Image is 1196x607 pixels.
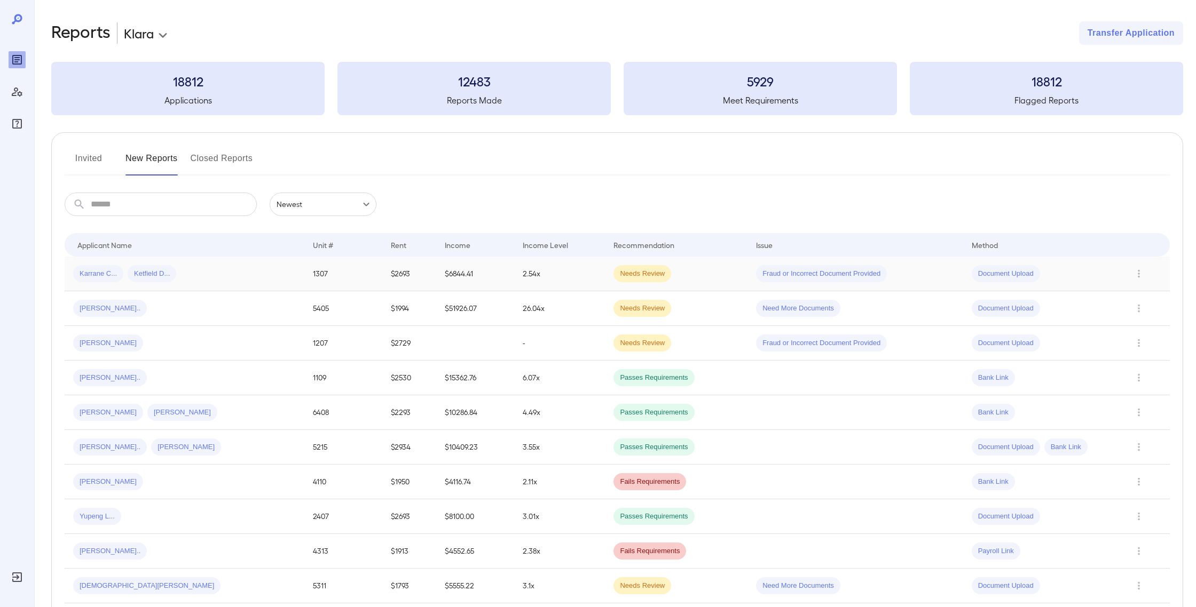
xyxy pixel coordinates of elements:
[624,73,897,90] h3: 5929
[613,512,694,522] span: Passes Requirements
[382,430,437,465] td: $2934
[51,73,325,90] h3: 18812
[436,361,514,395] td: $15362.76
[972,269,1040,279] span: Document Upload
[436,430,514,465] td: $10409.23
[1130,508,1147,525] button: Row Actions
[51,21,111,45] h2: Reports
[304,569,382,603] td: 5311
[613,546,686,556] span: Fails Requirements
[972,581,1040,591] span: Document Upload
[304,395,382,430] td: 6408
[304,465,382,499] td: 4110
[337,73,611,90] h3: 12483
[128,269,176,279] span: Ketfield D...
[436,534,514,569] td: $4552.65
[756,238,773,251] div: Issue
[613,477,686,487] span: Fails Requirements
[73,546,147,556] span: [PERSON_NAME]..
[756,269,887,279] span: Fraud or Incorrect Document Provided
[191,150,253,175] button: Closed Reports
[73,303,147,314] span: [PERSON_NAME]..
[73,512,121,522] span: Yupeng L...
[1130,300,1147,317] button: Row Actions
[613,408,694,418] span: Passes Requirements
[756,303,840,314] span: Need More Documents
[9,83,26,100] div: Manage Users
[382,569,437,603] td: $1793
[613,373,694,383] span: Passes Requirements
[613,338,671,348] span: Needs Review
[147,408,217,418] span: [PERSON_NAME]
[73,338,143,348] span: [PERSON_NAME]
[514,465,605,499] td: 2.11x
[51,62,1183,115] summary: 18812Applications12483Reports Made5929Meet Requirements18812Flagged Reports
[436,569,514,603] td: $5555.22
[910,73,1183,90] h3: 18812
[613,238,674,251] div: Recommendation
[972,512,1040,522] span: Document Upload
[972,238,998,251] div: Method
[436,257,514,291] td: $6844.41
[9,51,26,68] div: Reports
[613,303,671,314] span: Needs Review
[304,430,382,465] td: 5215
[514,430,605,465] td: 3.55x
[514,257,605,291] td: 2.54x
[1130,334,1147,352] button: Row Actions
[65,150,113,175] button: Invited
[514,291,605,326] td: 26.04x
[514,326,605,361] td: -
[514,569,605,603] td: 3.1x
[514,395,605,430] td: 4.49x
[391,238,408,251] div: Rent
[972,373,1015,383] span: Bank Link
[445,238,470,251] div: Income
[304,326,382,361] td: 1207
[1079,21,1183,45] button: Transfer Application
[124,25,154,42] p: Klara
[972,442,1040,452] span: Document Upload
[972,303,1040,314] span: Document Upload
[73,408,143,418] span: [PERSON_NAME]
[304,361,382,395] td: 1109
[73,269,123,279] span: Karrane C...
[436,291,514,326] td: $51926.07
[382,395,437,430] td: $2293
[73,373,147,383] span: [PERSON_NAME]..
[270,193,376,216] div: Newest
[9,115,26,132] div: FAQ
[972,338,1040,348] span: Document Upload
[151,442,221,452] span: [PERSON_NAME]
[972,408,1015,418] span: Bank Link
[382,361,437,395] td: $2530
[613,581,671,591] span: Needs Review
[1130,404,1147,421] button: Row Actions
[756,338,887,348] span: Fraud or Incorrect Document Provided
[304,291,382,326] td: 5405
[523,238,568,251] div: Income Level
[125,150,178,175] button: New Reports
[624,94,897,107] h5: Meet Requirements
[613,442,694,452] span: Passes Requirements
[756,581,840,591] span: Need More Documents
[514,361,605,395] td: 6.07x
[382,499,437,534] td: $2693
[382,465,437,499] td: $1950
[382,257,437,291] td: $2693
[436,465,514,499] td: $4116.74
[436,499,514,534] td: $8100.00
[304,499,382,534] td: 2407
[77,238,132,251] div: Applicant Name
[1130,577,1147,594] button: Row Actions
[382,534,437,569] td: $1913
[1130,473,1147,490] button: Row Actions
[514,499,605,534] td: 3.01x
[73,477,143,487] span: [PERSON_NAME]
[382,291,437,326] td: $1994
[1130,369,1147,386] button: Row Actions
[972,477,1015,487] span: Bank Link
[1130,542,1147,560] button: Row Actions
[73,581,221,591] span: [DEMOGRAPHIC_DATA][PERSON_NAME]
[313,238,333,251] div: Unit #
